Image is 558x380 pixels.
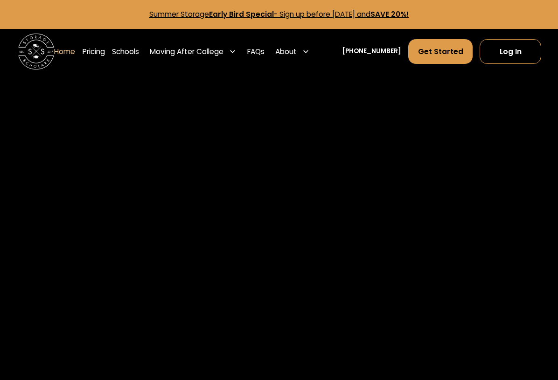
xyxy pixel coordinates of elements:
img: Storage Scholars main logo [18,34,54,69]
a: Get Started [408,39,473,63]
a: Summer StorageEarly Bird Special- Sign up before [DATE] andSAVE 20%! [149,9,409,19]
div: About [275,46,297,57]
a: FAQs [247,39,265,64]
a: Log In [480,39,541,63]
a: Home [54,39,75,64]
a: Schools [112,39,139,64]
div: Moving After College [150,46,223,57]
a: [PHONE_NUMBER] [342,47,401,56]
strong: SAVE 20%! [370,9,409,19]
a: Pricing [83,39,105,64]
strong: Early Bird Special [209,9,274,19]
